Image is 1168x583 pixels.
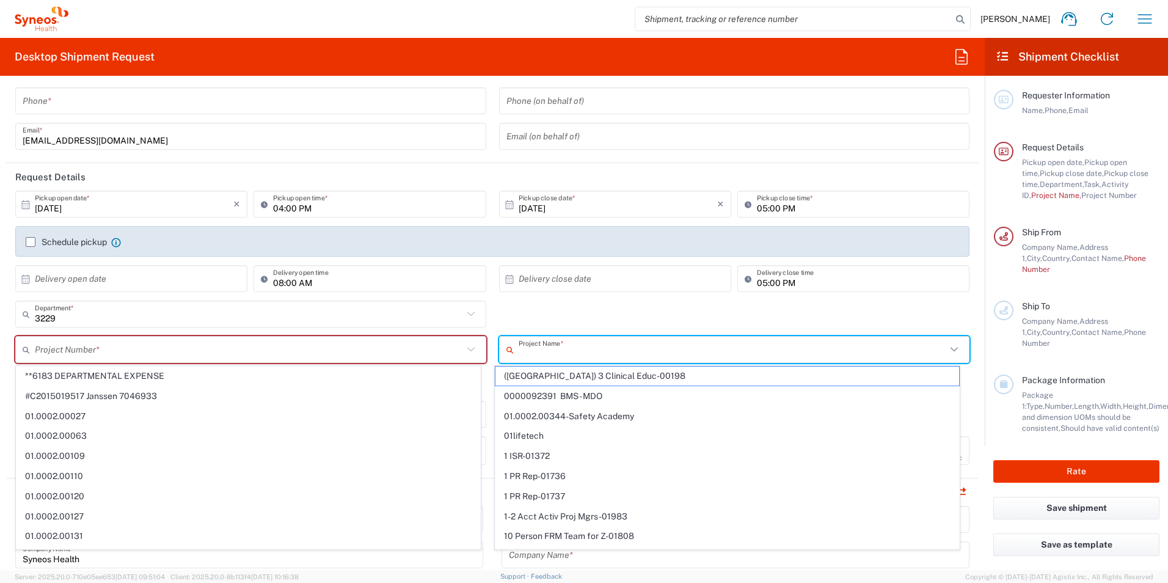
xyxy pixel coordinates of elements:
span: Package Information [1022,375,1105,385]
span: Should have valid content(s) [1060,424,1159,433]
span: Department, [1040,180,1084,189]
span: Length, [1074,402,1100,411]
h2: Shipment Checklist [996,50,1119,64]
span: Copyright © [DATE]-[DATE] Agistix Inc., All Rights Reserved [965,571,1153,582]
button: Save as template [993,533,1159,556]
span: [PERSON_NAME] [980,13,1050,24]
span: Ship From [1022,227,1061,237]
span: 01.0002.00063 [16,427,480,446]
span: Height, [1123,402,1148,411]
span: Country, [1042,328,1071,337]
span: 01.0002.00110 [16,467,480,486]
span: ([GEOGRAPHIC_DATA]) 3 Clinical Educ-00198 [495,367,959,386]
span: Requester Information [1022,90,1110,100]
span: 01.0002.00120 [16,487,480,506]
span: Task, [1084,180,1101,189]
span: 1-2 Acct Activ Proj Mgrs-01983 [495,507,959,526]
span: Ship To [1022,301,1050,311]
i: × [717,194,724,214]
span: Name, [1022,106,1045,115]
span: Type, [1026,402,1045,411]
a: Support [500,573,531,580]
span: 01.0002.00131 [16,527,480,546]
a: Feedback [531,573,562,580]
button: Save shipment [993,497,1159,519]
span: #C2015019517 Janssen 7046933 [16,387,480,406]
span: 0000092391 BMS - MDO [495,387,959,406]
span: Company Name, [1022,243,1079,252]
span: **6183 DEPARTMENTAL EXPENSE [16,367,480,386]
h2: Request Details [15,171,86,183]
span: Contact Name, [1071,254,1124,263]
button: Rate [993,460,1159,483]
span: 01lifetech [495,427,959,446]
span: 1 ISR-01372 [495,447,959,466]
span: Number, [1045,402,1074,411]
span: 01.0002.00027 [16,407,480,426]
span: Pickup open date, [1022,158,1084,167]
div: This field is required [15,363,486,374]
label: Schedule pickup [26,237,107,247]
span: 1 PR Rep-01737 [495,487,959,506]
span: [DATE] 10:16:38 [251,573,299,581]
i: × [233,194,240,214]
span: Country, [1042,254,1071,263]
span: Pickup close date, [1040,169,1104,178]
span: 1 PR Rep-01736 [495,467,959,486]
h2: Desktop Shipment Request [15,50,155,64]
input: Shipment, tracking or reference number [635,7,952,31]
span: City, [1027,328,1042,337]
span: 10 Person FRM Team for Z-01808 [495,527,959,546]
span: Email [1068,106,1089,115]
span: 10 person rebadge-01344 [495,547,959,566]
span: City, [1027,254,1042,263]
span: Package 1: [1022,391,1053,411]
span: Contact Name, [1071,328,1124,337]
span: 01.0002.00344-Safety Academy [495,407,959,426]
span: Project Number [1081,191,1137,200]
span: Project Name, [1031,191,1081,200]
span: Client: 2025.20.0-8b113f4 [170,573,299,581]
span: 01.0002.00141 [16,547,480,566]
span: 01.0002.00127 [16,507,480,526]
span: 01.0002.00109 [16,447,480,466]
span: Width, [1100,402,1123,411]
span: Company Name, [1022,317,1079,326]
span: Phone, [1045,106,1068,115]
span: [DATE] 09:51:04 [115,573,165,581]
span: Server: 2025.20.0-710e05ee653 [15,573,165,581]
span: Request Details [1022,142,1084,152]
